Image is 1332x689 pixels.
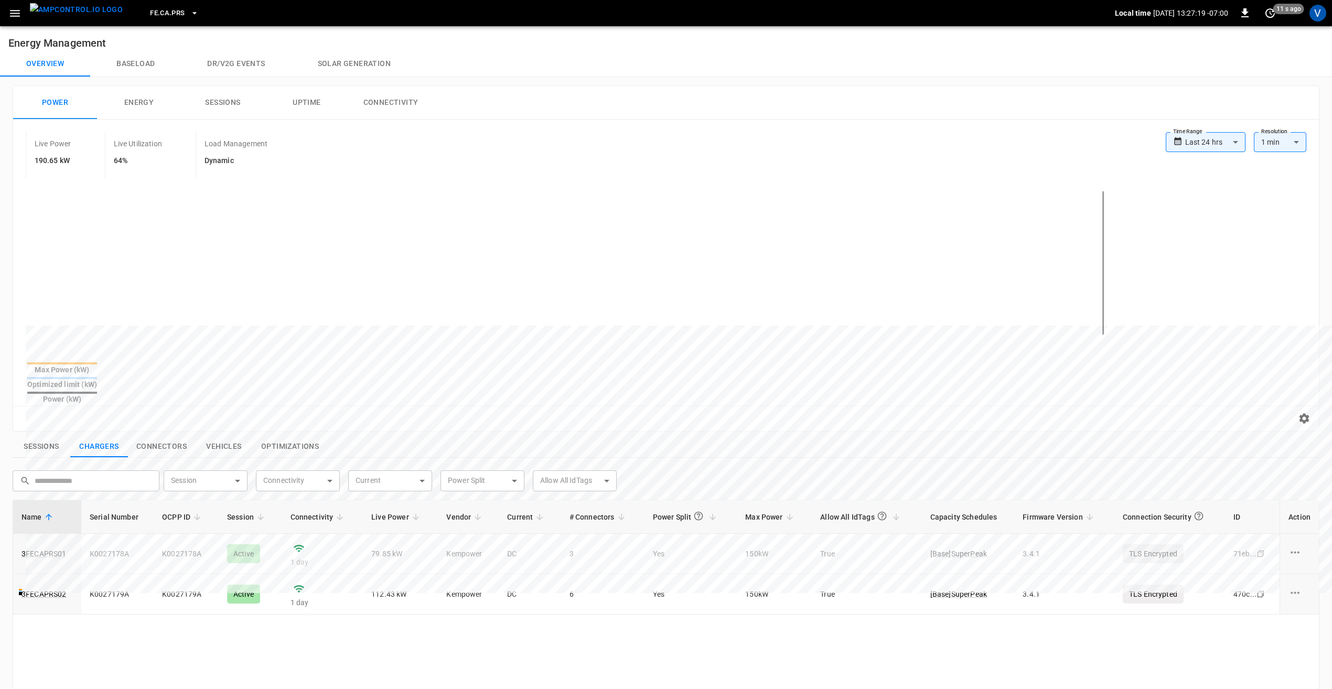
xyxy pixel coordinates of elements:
[146,3,202,24] button: FE.CA.PRS
[371,511,423,523] span: Live Power
[1153,8,1228,18] p: [DATE] 13:27:19 -07:00
[291,511,347,523] span: Connectivity
[35,155,71,167] h6: 190.65 kW
[81,500,154,534] th: Serial Number
[253,436,327,458] button: show latest optimizations
[1273,4,1304,14] span: 11 s ago
[181,51,291,77] button: Dr/V2G events
[265,86,349,120] button: Uptime
[653,507,720,527] span: Power Split
[1185,132,1245,152] div: Last 24 hrs
[150,7,185,19] span: FE.CA.PRS
[205,138,267,149] p: Load Management
[1288,546,1310,562] div: charge point options
[128,436,195,458] button: show latest connectors
[1261,127,1287,136] label: Resolution
[570,511,628,523] span: # Connectors
[30,3,123,16] img: ampcontrol.io logo
[820,507,903,527] span: Allow All IdTags
[1280,500,1319,534] th: Action
[114,138,162,149] p: Live Utilization
[13,436,70,458] button: show latest sessions
[181,86,265,120] button: Sessions
[227,511,267,523] span: Session
[13,86,97,120] button: Power
[70,436,128,458] button: show latest charge points
[90,51,181,77] button: Baseload
[1309,5,1326,21] div: profile-icon
[35,138,71,149] p: Live Power
[922,500,1015,534] th: Capacity Schedules
[507,511,546,523] span: Current
[22,548,67,559] a: 3FECAPRS01
[1254,132,1306,152] div: 1 min
[1123,507,1206,527] div: Connection Security
[349,86,433,120] button: Connectivity
[1115,8,1151,18] p: Local time
[1288,586,1310,602] div: charge point options
[97,86,181,120] button: Energy
[292,51,417,77] button: Solar generation
[1262,5,1279,21] button: set refresh interval
[1173,127,1202,136] label: Time Range
[1023,511,1096,523] span: Firmware Version
[162,511,204,523] span: OCPP ID
[195,436,253,458] button: show latest vehicles
[205,155,267,167] h6: Dynamic
[22,511,56,523] span: Name
[446,511,485,523] span: Vendor
[114,155,162,167] h6: 64%
[1225,500,1280,534] th: ID
[745,511,796,523] span: Max Power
